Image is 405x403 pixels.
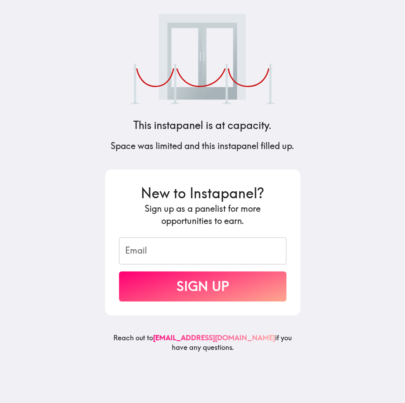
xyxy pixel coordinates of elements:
h4: This instapanel is at capacity. [133,118,272,133]
h6: Reach out to if you have any questions. [105,333,300,359]
img: Velvet rope outside club. [131,14,275,104]
h5: Space was limited and this instapanel filled up. [111,140,294,152]
h3: New to Instapanel? [119,183,286,203]
button: Sign Up [119,271,286,301]
h5: Sign up as a panelist for more opportunities to earn. [119,203,286,227]
a: [EMAIL_ADDRESS][DOMAIN_NAME] [153,333,275,342]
